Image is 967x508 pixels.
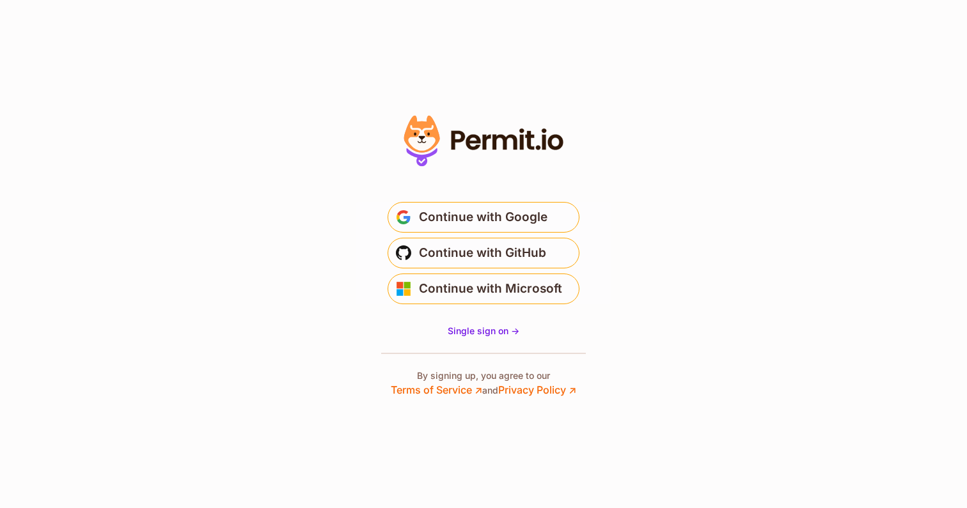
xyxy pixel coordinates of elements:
[391,383,482,396] a: Terms of Service ↗
[498,383,576,396] a: Privacy Policy ↗
[388,273,579,304] button: Continue with Microsoft
[388,238,579,268] button: Continue with GitHub
[419,243,546,263] span: Continue with GitHub
[419,207,547,227] span: Continue with Google
[419,279,562,299] span: Continue with Microsoft
[388,202,579,233] button: Continue with Google
[448,325,519,337] a: Single sign on ->
[391,369,576,397] p: By signing up, you agree to our and
[448,325,519,336] span: Single sign on ->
